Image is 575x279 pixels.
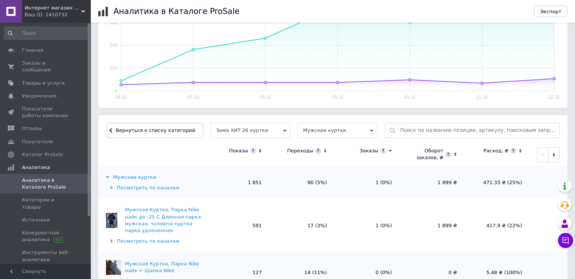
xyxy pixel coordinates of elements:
input: Поиск [4,26,89,40]
td: 17 (3%) [269,199,334,252]
td: 417.9 ₴ (22%) [465,199,530,252]
span: Каталог ProSale [22,151,63,158]
span: Вернуться к списку категорий [114,127,195,133]
text: 100 [110,65,117,71]
h1: Аналитика в Каталоге ProSale [113,7,239,16]
span: Уведомления [22,93,56,99]
text: 06.10 [115,95,127,100]
span: Товары и услуги [22,80,65,87]
div: Посмотреть по каналам [106,238,202,245]
div: Мужские куртки [106,174,156,181]
td: 1 899 ₴ [399,199,465,252]
span: Зима ХИТ 26 куртки [211,123,290,138]
span: Инструменты веб-аналитики [22,249,70,263]
td: 1 (0%) [334,199,399,252]
td: 90 (5%) [269,166,334,199]
div: Посмотреть по каналам [106,184,202,191]
span: Аналитика в Каталоге ProSale [22,177,70,191]
span: Показатели работы компании [22,105,70,119]
button: Чат с покупателем [558,233,573,248]
span: Аналитика [22,164,50,171]
input: Поиск по названию позиции, артикулу, поисковым запросам [400,123,556,138]
div: Мужская Куртка, Парка Nike найк + Шапка Nike [125,260,202,274]
text: 12.10 [549,95,560,100]
span: Источники [22,217,50,223]
button: Экспорт [534,6,567,17]
div: Расход, ₴ [483,147,508,154]
td: 471.33 ₴ (25%) [465,166,530,199]
div: Переходы [287,147,313,154]
div: Мужская Куртка, Парка Nike найк до -25 С Длинная парка мужская, чоловіча куртка парка удлененная [125,206,202,234]
div: Оборот заказов, ₴ [407,147,443,161]
text: 08.10 [260,95,271,100]
button: Вернуться к списку категорий [106,123,203,138]
span: Конкурентная аналитика [22,229,70,243]
text: 07.10 [188,95,199,100]
div: Ваш ID: 2410732 [25,11,91,18]
text: 200 [110,43,117,48]
span: Интернет магазин Big Bob [25,5,81,11]
span: Экспорт [540,9,561,14]
div: Показы [229,147,248,154]
text: 0 [115,88,117,93]
td: 1 899 ₴ [399,166,465,199]
span: Заказы и сообщения [22,60,70,73]
div: Заказы [360,147,378,154]
td: 591 [204,199,269,252]
text: 10.10 [404,95,415,100]
span: Мужские куртки [298,123,377,138]
td: 1 (0%) [334,166,399,199]
img: Мужская Куртка, Парка Nike найк + Шапка Nike [106,260,121,275]
img: Мужская Куртка, Парка Nike найк до -25 С Длинная парка мужская, чоловіча куртка парка удлененная [106,213,117,228]
span: Покупатели [22,138,53,145]
span: Отзывы [22,125,42,132]
span: Категории и товары [22,197,70,210]
td: 1 851 [204,166,269,199]
span: Главная [22,47,43,54]
text: 11.10 [476,95,488,100]
text: 09.10 [332,95,343,100]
